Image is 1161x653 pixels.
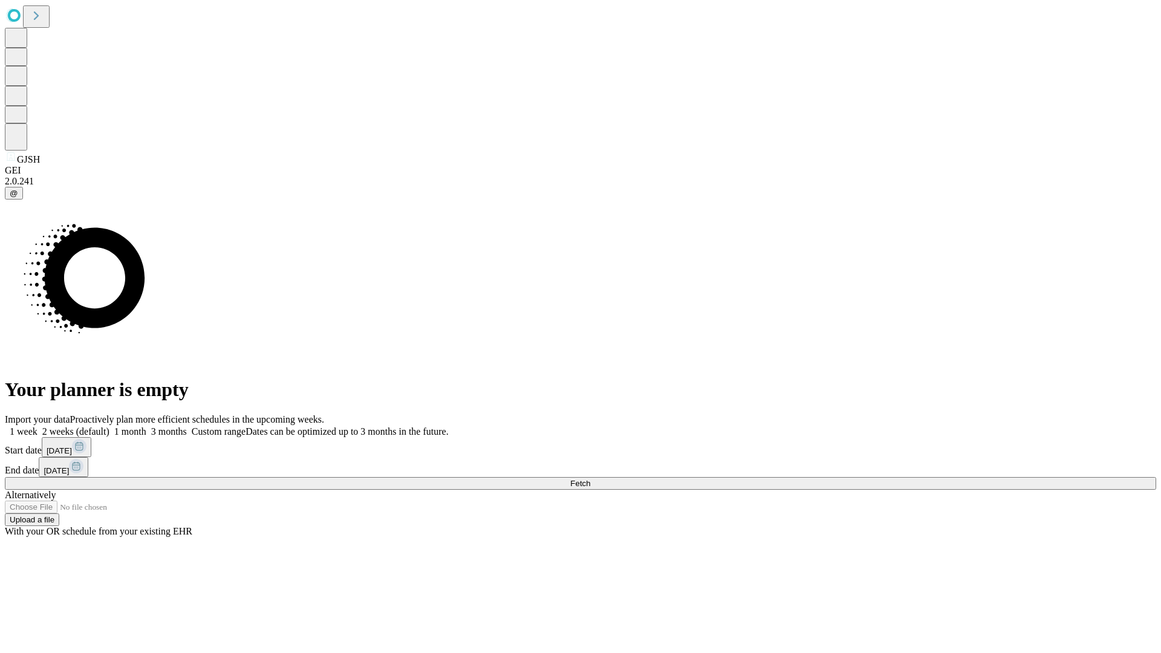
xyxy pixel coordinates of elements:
span: Proactively plan more efficient schedules in the upcoming weeks. [70,414,324,424]
span: 3 months [151,426,187,437]
span: 2 weeks (default) [42,426,109,437]
button: Upload a file [5,513,59,526]
span: Alternatively [5,490,56,500]
div: Start date [5,437,1156,457]
span: With your OR schedule from your existing EHR [5,526,192,536]
span: Dates can be optimized up to 3 months in the future. [246,426,448,437]
span: @ [10,189,18,198]
button: @ [5,187,23,200]
div: 2.0.241 [5,176,1156,187]
button: Fetch [5,477,1156,490]
span: Custom range [192,426,246,437]
span: 1 month [114,426,146,437]
span: [DATE] [44,466,69,475]
span: Fetch [570,479,590,488]
div: GEI [5,165,1156,176]
span: GJSH [17,154,40,164]
button: [DATE] [42,437,91,457]
span: [DATE] [47,446,72,455]
h1: Your planner is empty [5,378,1156,401]
button: [DATE] [39,457,88,477]
span: Import your data [5,414,70,424]
span: 1 week [10,426,37,437]
div: End date [5,457,1156,477]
